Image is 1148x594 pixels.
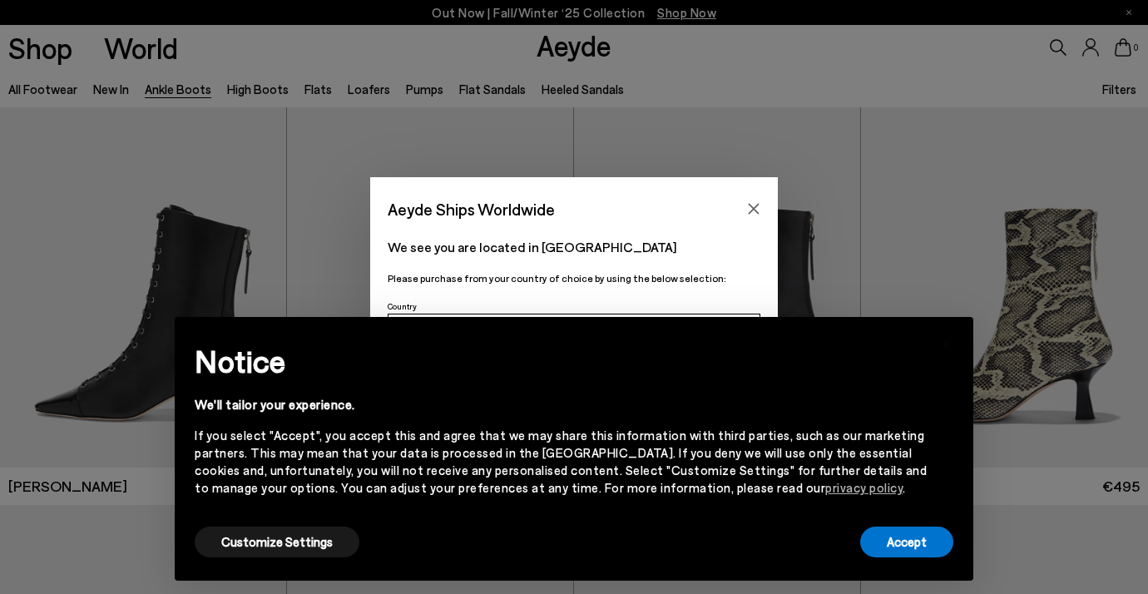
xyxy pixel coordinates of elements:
button: Close this notice [927,322,967,362]
p: Please purchase from your country of choice by using the below selection: [388,270,760,286]
span: × [941,329,953,354]
a: privacy policy [825,480,903,495]
button: Close [741,196,766,221]
div: If you select "Accept", you accept this and agree that we may share this information with third p... [195,427,927,497]
div: We'll tailor your experience. [195,396,927,413]
span: Aeyde Ships Worldwide [388,195,555,224]
h2: Notice [195,339,927,383]
span: Country [388,301,417,311]
p: We see you are located in [GEOGRAPHIC_DATA] [388,237,760,257]
button: Accept [860,527,953,557]
button: Customize Settings [195,527,359,557]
